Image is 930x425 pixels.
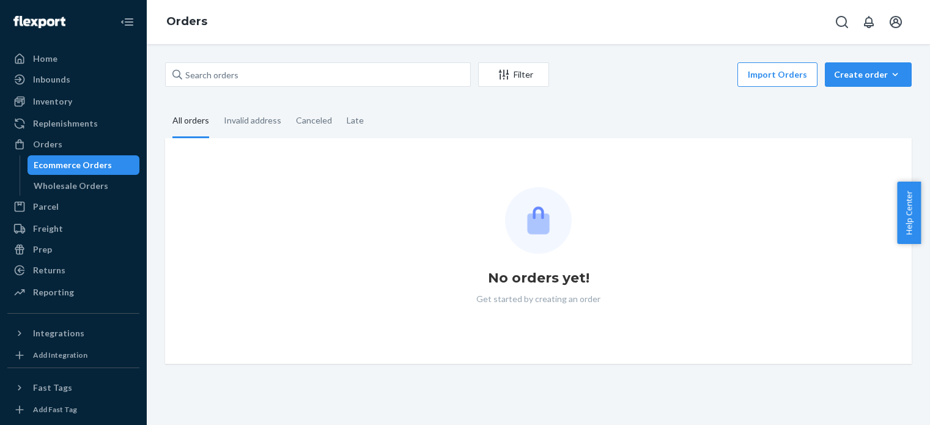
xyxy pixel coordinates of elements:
[13,16,65,28] img: Flexport logo
[33,286,74,298] div: Reporting
[897,182,921,244] button: Help Center
[166,15,207,28] a: Orders
[834,68,902,81] div: Create order
[34,180,108,192] div: Wholesale Orders
[7,219,139,238] a: Freight
[884,10,908,34] button: Open account menu
[33,404,77,415] div: Add Fast Tag
[115,10,139,34] button: Close Navigation
[33,327,84,339] div: Integrations
[7,261,139,280] a: Returns
[33,350,87,360] div: Add Integration
[7,283,139,302] a: Reporting
[7,378,139,397] button: Fast Tags
[33,264,65,276] div: Returns
[28,176,140,196] a: Wholesale Orders
[505,187,572,254] img: Empty list
[7,197,139,216] a: Parcel
[476,293,600,305] p: Get started by creating an order
[7,49,139,68] a: Home
[33,382,72,394] div: Fast Tags
[33,138,62,150] div: Orders
[224,105,281,136] div: Invalid address
[825,62,912,87] button: Create order
[857,10,881,34] button: Open notifications
[830,10,854,34] button: Open Search Box
[33,201,59,213] div: Parcel
[33,117,98,130] div: Replenishments
[33,53,57,65] div: Home
[33,95,72,108] div: Inventory
[165,62,471,87] input: Search orders
[7,135,139,154] a: Orders
[7,402,139,417] a: Add Fast Tag
[488,268,589,288] h1: No orders yet!
[33,223,63,235] div: Freight
[7,114,139,133] a: Replenishments
[347,105,364,136] div: Late
[33,243,52,256] div: Prep
[7,92,139,111] a: Inventory
[7,240,139,259] a: Prep
[737,62,817,87] button: Import Orders
[296,105,332,136] div: Canceled
[157,4,217,40] ol: breadcrumbs
[7,323,139,343] button: Integrations
[33,73,70,86] div: Inbounds
[34,159,112,171] div: Ecommerce Orders
[478,62,549,87] button: Filter
[28,155,140,175] a: Ecommerce Orders
[479,68,548,81] div: Filter
[172,105,209,138] div: All orders
[7,70,139,89] a: Inbounds
[7,348,139,363] a: Add Integration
